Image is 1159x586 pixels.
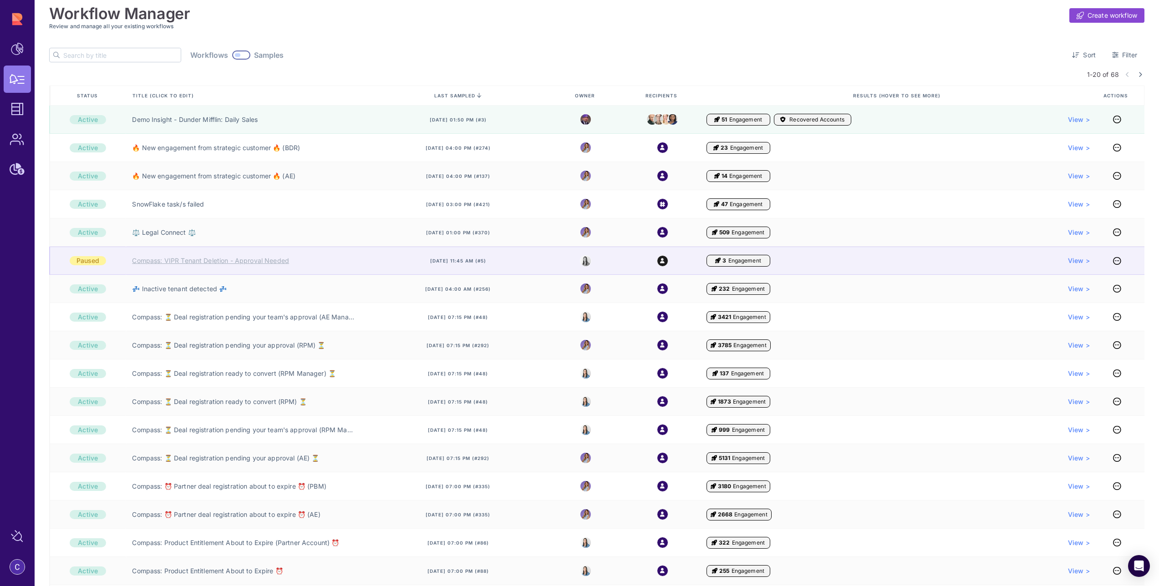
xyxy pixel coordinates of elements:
span: View > [1068,200,1090,209]
span: 2668 [718,511,733,518]
span: [DATE] 07:00 pm (#86) [427,540,489,546]
i: Engagement [712,455,717,462]
img: 8525803544391_e4bc78f9dfe39fb1ff36_32.jpg [580,312,591,322]
span: Engagement [733,483,766,490]
div: Active [70,172,106,181]
span: [DATE] 03:00 pm (#421) [426,201,490,207]
div: Open Intercom Messenger [1128,555,1150,577]
span: View > [1068,510,1090,519]
span: Recipients [646,92,679,99]
a: ⚖️ Legal Connect ⚖️ [132,228,195,237]
span: 255 [719,567,729,575]
a: View > [1068,115,1090,124]
img: creed.jpeg [647,111,657,127]
span: Title (click to edit) [132,92,196,99]
span: Engagement [730,201,762,208]
span: [DATE] 07:15 pm (#48) [428,314,488,320]
a: Compass: ⏰ Partner deal registration about to expire ⏰ (PBM) [132,482,326,491]
span: Engagement [732,567,764,575]
span: Results (Hover to see more) [853,92,942,99]
span: Engagement [729,116,762,123]
div: Active [70,454,106,463]
i: Engagement [712,285,717,293]
img: angela.jpeg [661,111,671,127]
span: 509 [719,229,730,236]
a: View > [1068,284,1090,293]
div: Active [70,313,106,322]
span: View > [1068,256,1090,265]
img: 8525803544391_e4bc78f9dfe39fb1ff36_32.jpg [580,566,591,576]
span: 1-20 of 68 [1087,70,1119,79]
a: View > [1068,397,1090,406]
div: Active [70,482,106,491]
span: View > [1068,425,1090,434]
div: Active [70,143,106,152]
span: Engagement [733,313,766,321]
h3: Review and manage all your existing workflows [49,23,1144,30]
i: Engagement [715,257,721,264]
img: kelly.png [667,112,678,126]
span: 1873 [718,398,731,405]
span: Engagement [732,229,764,236]
span: Status [77,92,100,99]
i: Accounts [780,116,786,123]
i: Engagement [712,426,717,434]
a: 💤 Inactive tenant detected 💤 [132,284,227,293]
span: 322 [719,539,730,546]
span: Engagement [730,144,763,152]
img: 8525803544391_e4bc78f9dfe39fb1ff36_32.jpg [580,537,591,548]
img: 8988563339665_5a12f1d3e1fcf310ea11_32.png [580,283,591,294]
img: 8988563339665_5a12f1d3e1fcf310ea11_32.png [580,481,591,491]
span: Engagement [731,370,764,377]
span: [DATE] 01:50 pm (#3) [430,116,487,123]
a: Compass: ⏳ Deal registration pending your team's approval (AE Manager) ⏳ [132,313,356,322]
div: Active [70,425,106,434]
span: [DATE] 04:00 am (#256) [425,286,491,292]
div: Active [70,369,106,378]
a: Compass: ⏳ Deal registration pending your approval (RPM) ⏳ [132,341,325,350]
i: Engagement [712,229,717,236]
div: Paused [70,256,106,265]
img: 8988563339665_5a12f1d3e1fcf310ea11_32.png [580,227,591,237]
a: Compass: Product Entitlement About to Expire (Partner Account) ⏰ [132,538,339,547]
img: 8988563339665_5a12f1d3e1fcf310ea11_32.png [580,171,591,181]
i: Engagement [711,511,716,518]
a: View > [1068,143,1090,152]
i: Engagement [711,342,716,349]
div: Active [70,566,106,576]
a: Demo Insight - Dunder Mifflin: Daily Sales [132,115,258,124]
span: [DATE] 07:15 pm (#48) [428,427,488,433]
span: View > [1068,482,1090,491]
span: 232 [719,285,730,293]
span: 23 [721,144,728,152]
img: 8525803544391_e4bc78f9dfe39fb1ff36_32.jpg [580,424,591,435]
span: Engagement [733,342,766,349]
i: Engagement [711,313,716,321]
span: [DATE] 07:00 pm (#88) [427,568,489,574]
div: Active [70,284,106,293]
i: Engagement [714,201,719,208]
a: 🔥 New engagement from strategic customer 🔥 (AE) [132,172,295,181]
img: account-photo [10,560,25,574]
span: View > [1068,566,1090,576]
div: Active [70,510,106,519]
img: 8988563339665_5a12f1d3e1fcf310ea11_32.png [580,142,591,153]
span: last sampled [434,93,475,98]
div: Active [70,538,106,547]
span: 3785 [718,342,732,349]
span: [DATE] 01:00 pm (#370) [426,229,490,236]
i: Engagement [711,398,716,405]
span: Sort [1083,51,1096,60]
span: Engagement [733,398,766,405]
span: Engagement [732,539,765,546]
span: Workflows [190,51,228,60]
a: Compass: ⏰ Partner deal registration about to expire ⏰ (AE) [132,510,320,519]
i: Engagement [712,370,718,377]
a: View > [1068,454,1090,463]
div: Active [70,341,106,350]
a: View > [1068,369,1090,378]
